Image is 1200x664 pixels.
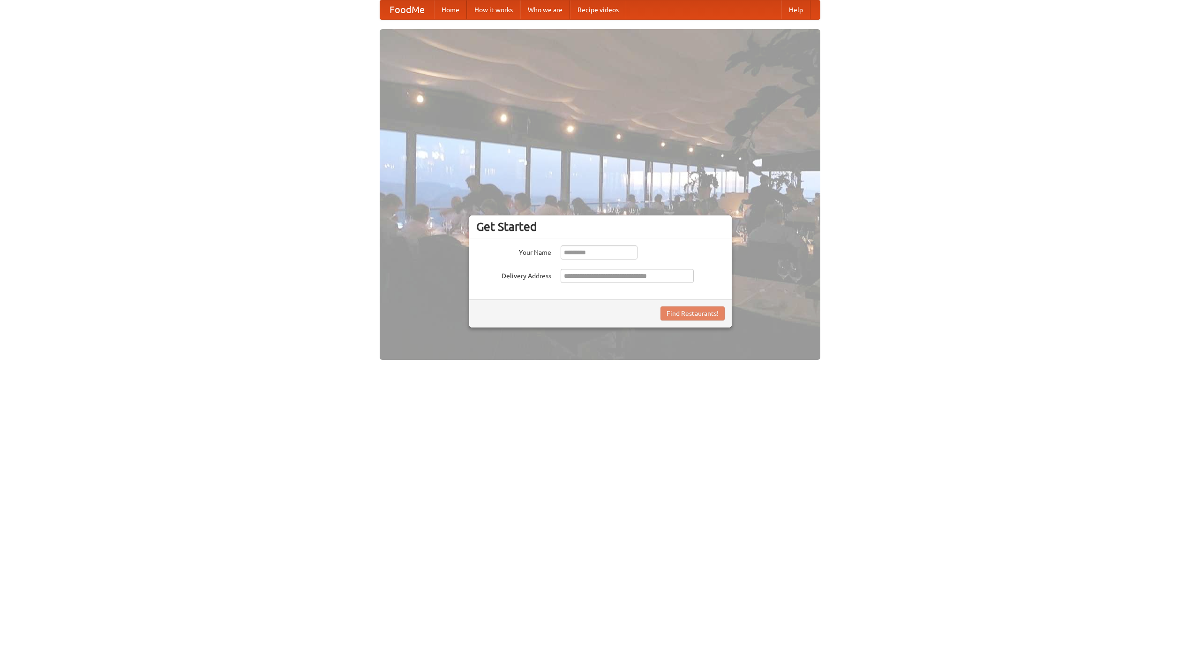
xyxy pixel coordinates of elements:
a: Home [434,0,467,19]
button: Find Restaurants! [660,306,725,321]
label: Delivery Address [476,269,551,281]
h3: Get Started [476,220,725,234]
label: Your Name [476,245,551,257]
a: FoodMe [380,0,434,19]
a: How it works [467,0,520,19]
a: Help [781,0,810,19]
a: Recipe videos [570,0,626,19]
a: Who we are [520,0,570,19]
